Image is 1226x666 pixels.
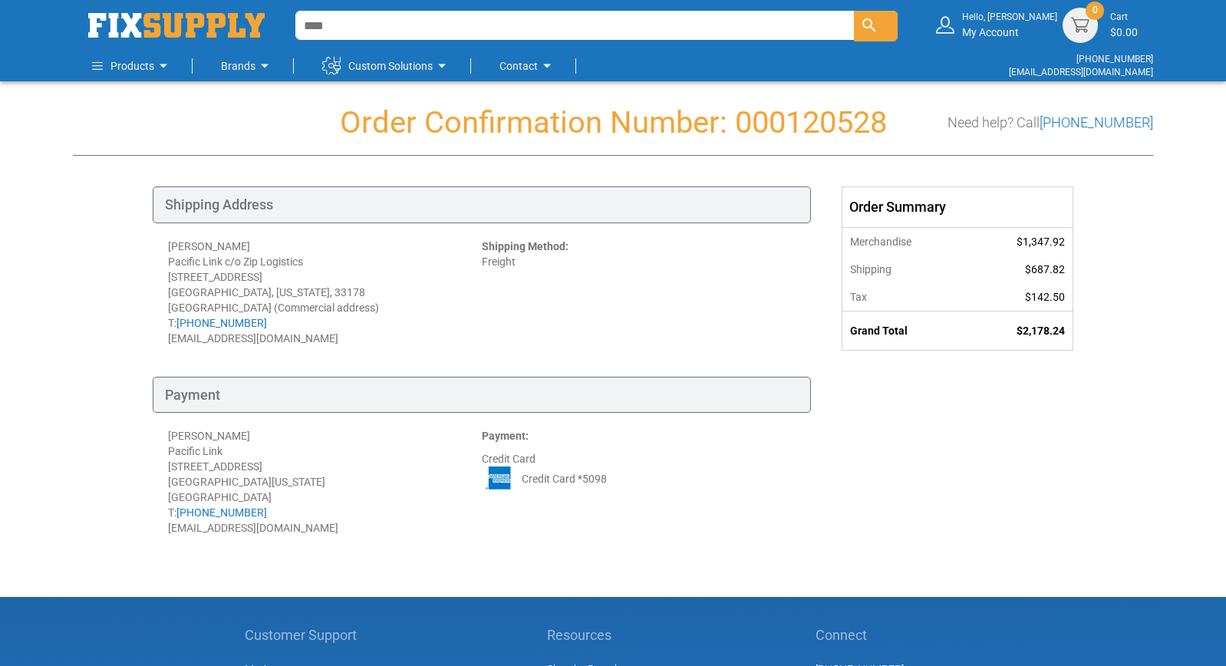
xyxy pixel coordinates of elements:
[1110,26,1138,38] span: $0.00
[176,317,267,329] a: [PHONE_NUMBER]
[482,428,796,536] div: Credit Card
[1025,263,1065,275] span: $687.82
[153,377,811,414] div: Payment
[482,430,529,442] strong: Payment:
[221,51,274,81] a: Brands
[153,186,811,223] div: Shipping Address
[850,325,908,337] strong: Grand Total
[499,51,556,81] a: Contact
[1017,325,1065,337] span: $2,178.24
[88,13,265,38] img: Fix Industrial Supply
[842,283,968,312] th: Tax
[962,11,1057,39] div: My Account
[168,428,482,536] div: [PERSON_NAME] Pacific Link [STREET_ADDRESS] [GEOGRAPHIC_DATA][US_STATE] [GEOGRAPHIC_DATA] T: [EMA...
[842,227,968,256] th: Merchandise
[88,13,265,38] a: store logo
[482,467,517,490] img: AE
[1025,291,1065,303] span: $142.50
[1076,54,1153,64] a: [PHONE_NUMBER]
[73,106,1153,140] h1: Order Confirmation Number: 000120528
[482,240,569,252] strong: Shipping Method:
[522,471,607,486] span: Credit Card *5098
[816,628,981,643] h5: Connect
[1009,67,1153,77] a: [EMAIL_ADDRESS][DOMAIN_NAME]
[1110,11,1138,24] small: Cart
[962,11,1057,24] small: Hello, [PERSON_NAME]
[482,239,796,346] div: Freight
[245,628,365,643] h5: Customer Support
[168,239,482,346] div: [PERSON_NAME] Pacific Link c/o Zip Logistics [STREET_ADDRESS] [GEOGRAPHIC_DATA], [US_STATE], 3317...
[1040,114,1153,130] a: [PHONE_NUMBER]
[547,628,634,643] h5: Resources
[842,187,1073,227] div: Order Summary
[176,506,267,519] a: [PHONE_NUMBER]
[92,51,173,81] a: Products
[322,51,451,81] a: Custom Solutions
[1093,4,1098,17] span: 0
[948,115,1153,130] h3: Need help? Call
[842,256,968,283] th: Shipping
[1017,236,1065,248] span: $1,347.92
